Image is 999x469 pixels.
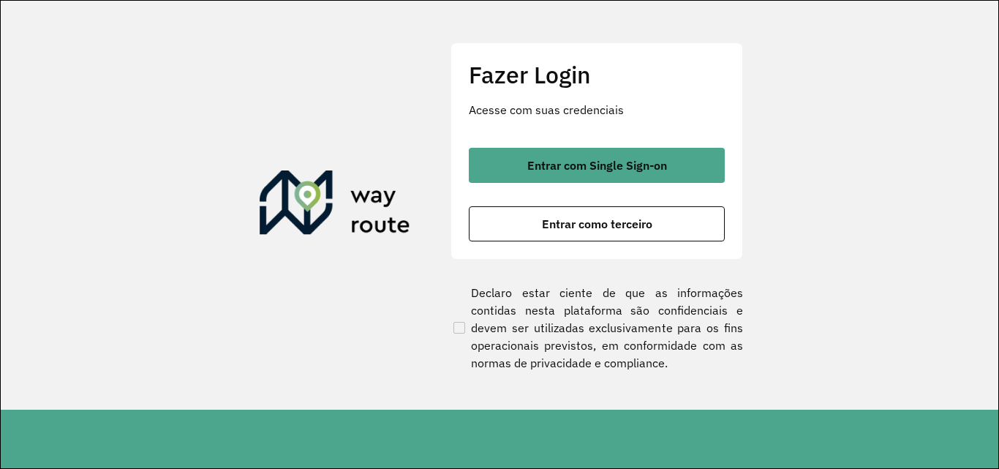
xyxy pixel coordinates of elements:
[527,160,667,171] span: Entrar com Single Sign-on
[451,284,743,372] label: Declaro estar ciente de que as informações contidas nesta plataforma são confidenciais e devem se...
[469,61,725,89] h2: Fazer Login
[542,218,652,230] span: Entrar como terceiro
[469,206,725,241] button: button
[469,148,725,183] button: button
[469,101,725,119] p: Acesse com suas credenciais
[260,170,410,241] img: Roteirizador AmbevTech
